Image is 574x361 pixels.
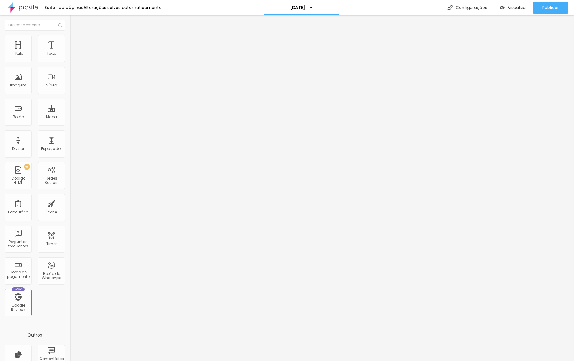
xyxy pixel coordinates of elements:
[41,5,84,10] div: Editor de páginas
[6,303,30,312] div: Google Reviews
[12,147,24,151] div: Divisor
[542,5,559,10] span: Publicar
[41,147,62,151] div: Espaçador
[5,20,65,31] input: Buscar elemento
[12,287,25,291] div: Novo
[84,5,162,10] div: Alterações salvas automaticamente
[46,83,57,87] div: Vídeo
[46,210,57,214] div: Ícone
[533,2,568,14] button: Publicar
[508,5,527,10] span: Visualizar
[500,5,505,10] img: view-1.svg
[6,176,30,185] div: Código HTML
[13,51,23,56] div: Título
[10,83,26,87] div: Imagem
[46,115,57,119] div: Mapa
[493,2,533,14] button: Visualizar
[47,51,56,56] div: Texto
[70,15,574,361] iframe: Editor
[39,176,63,185] div: Redes Sociais
[6,240,30,249] div: Perguntas frequentes
[13,115,24,119] div: Botão
[58,23,62,27] img: Icone
[447,5,453,10] img: Icone
[46,242,57,246] div: Timer
[6,270,30,279] div: Botão de pagamento
[39,272,63,280] div: Botão do WhatsApp
[8,210,28,214] div: Formulário
[290,5,305,10] p: [DATE]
